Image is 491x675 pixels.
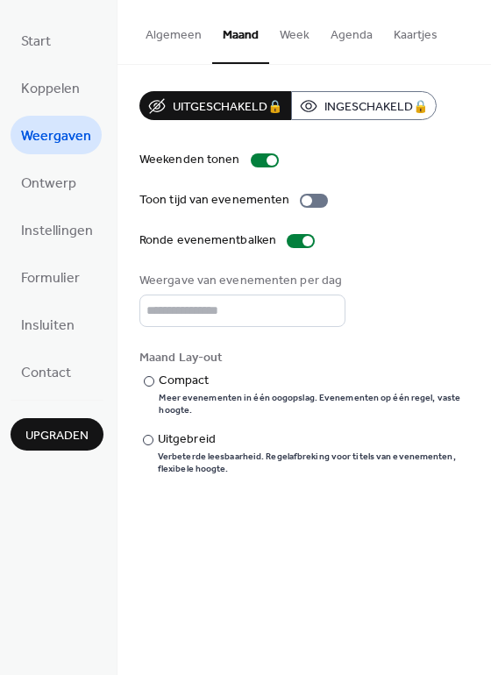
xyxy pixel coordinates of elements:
[21,359,71,387] span: Contact
[21,312,75,340] span: Insluiten
[11,163,87,202] a: Ontwerp
[139,151,240,169] div: Weekenden tonen
[11,352,82,391] a: Contact
[158,430,466,449] div: Uitgebreid
[159,372,466,390] div: Compact
[159,392,469,416] div: Meer evenementen in één oogopslag. Evenementen op één regel, vaste hoogte.
[11,68,90,107] a: Koppelen
[11,305,85,344] a: Insluiten
[21,170,76,198] span: Ontwerp
[21,217,93,245] span: Instellingen
[139,272,342,290] div: Weergave van evenementen per dag
[11,258,90,296] a: Formulier
[139,191,289,210] div: Toon tijd van evenementen
[21,28,51,56] span: Start
[21,75,80,103] span: Koppelen
[158,451,469,475] div: Verbeterde leesbaarheid. Regelafbreking voor titels van evenementen, flexibele hoogte.
[11,116,102,154] a: Weergaven
[139,349,466,367] div: Maand Lay-out
[11,210,103,249] a: Instellingen
[21,123,91,151] span: Weergaven
[21,265,80,293] span: Formulier
[11,21,61,60] a: Start
[25,427,89,445] span: Upgraden
[11,418,103,451] button: Upgraden
[139,231,276,250] div: Ronde evenementbalken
